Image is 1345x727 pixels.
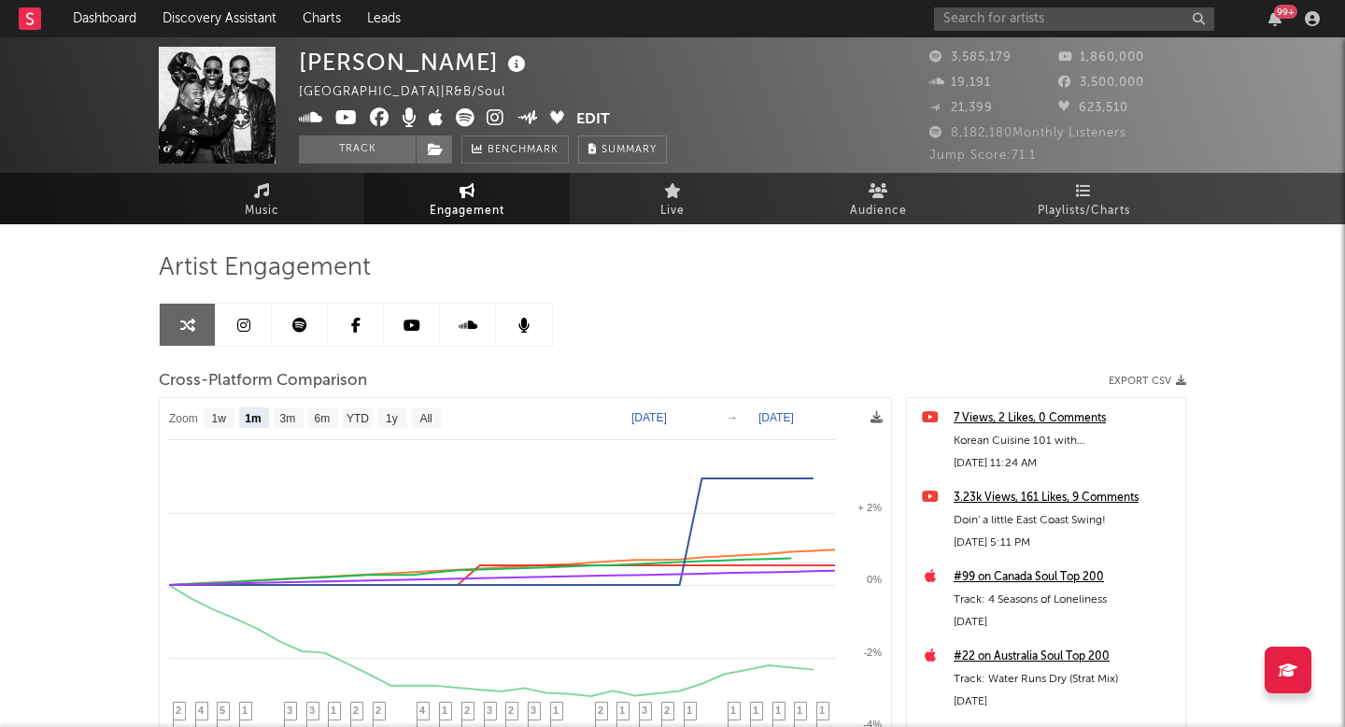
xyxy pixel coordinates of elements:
[159,370,367,392] span: Cross-Platform Comparison
[819,705,825,716] span: 1
[347,412,369,425] text: YTD
[850,200,907,222] span: Audience
[934,7,1214,31] input: Search for artists
[1058,77,1144,89] span: 3,500,000
[280,412,296,425] text: 3m
[664,705,670,716] span: 2
[488,139,559,162] span: Benchmark
[1058,102,1128,114] span: 623,510
[954,691,1176,713] div: [DATE]
[775,173,981,224] a: Audience
[1268,11,1281,26] button: 99+
[508,705,514,716] span: 2
[364,173,570,224] a: Engagement
[176,705,181,716] span: 2
[198,705,204,716] span: 4
[159,173,364,224] a: Music
[929,102,993,114] span: 21,399
[954,668,1176,691] div: Track: Water Runs Dry (Strat Mix)
[1109,376,1186,387] button: Export CSV
[797,705,802,716] span: 1
[753,705,758,716] span: 1
[954,589,1176,611] div: Track: 4 Seasons of Loneliness
[287,705,292,716] span: 3
[660,200,685,222] span: Live
[419,705,425,716] span: 4
[954,452,1176,475] div: [DATE] 11:24 AM
[954,487,1176,509] a: 3.23k Views, 161 Likes, 9 Comments
[461,135,569,164] a: Benchmark
[576,108,610,132] button: Edit
[487,705,492,716] span: 3
[169,412,198,425] text: Zoom
[212,412,227,425] text: 1w
[954,532,1176,554] div: [DATE] 5:11 PM
[775,705,781,716] span: 1
[331,705,336,716] span: 1
[954,566,1176,589] a: #99 on Canada Soul Top 200
[245,200,279,222] span: Music
[929,51,1012,64] span: 3,585,179
[929,77,991,89] span: 19,191
[386,412,398,425] text: 1y
[299,81,527,104] div: [GEOGRAPHIC_DATA] | R&B/Soul
[642,705,647,716] span: 3
[929,127,1126,139] span: 8,182,180 Monthly Listeners
[531,705,536,716] span: 3
[602,145,657,155] span: Summary
[375,705,381,716] span: 2
[758,411,794,424] text: [DATE]
[1274,5,1297,19] div: 99 +
[578,135,667,164] button: Summary
[299,135,416,164] button: Track
[730,705,736,716] span: 1
[419,412,432,425] text: All
[954,611,1176,634] div: [DATE]
[858,502,883,513] text: + 2%
[219,705,225,716] span: 5
[981,173,1186,224] a: Playlists/Charts
[309,705,315,716] span: 3
[430,200,504,222] span: Engagement
[442,705,447,716] span: 1
[954,407,1176,430] a: 7 Views, 2 Likes, 0 Comments
[863,647,882,658] text: -2%
[353,705,359,716] span: 2
[464,705,470,716] span: 2
[1058,51,1144,64] span: 1,860,000
[687,705,692,716] span: 1
[1038,200,1130,222] span: Playlists/Charts
[598,705,603,716] span: 2
[242,705,248,716] span: 1
[553,705,559,716] span: 1
[245,412,261,425] text: 1m
[631,411,667,424] text: [DATE]
[954,646,1176,668] a: #22 on Australia Soul Top 200
[299,47,531,78] div: [PERSON_NAME]
[159,257,371,279] span: Artist Engagement
[570,173,775,224] a: Live
[954,509,1176,532] div: Doin' a little East Coast Swing!
[954,430,1176,452] div: Korean Cuisine 101 with @BlackswanOfficial201016 #KPOPPED
[867,574,882,585] text: 0%
[727,411,738,424] text: →
[315,412,331,425] text: 6m
[929,150,1036,162] span: Jump Score: 71.1
[619,705,625,716] span: 1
